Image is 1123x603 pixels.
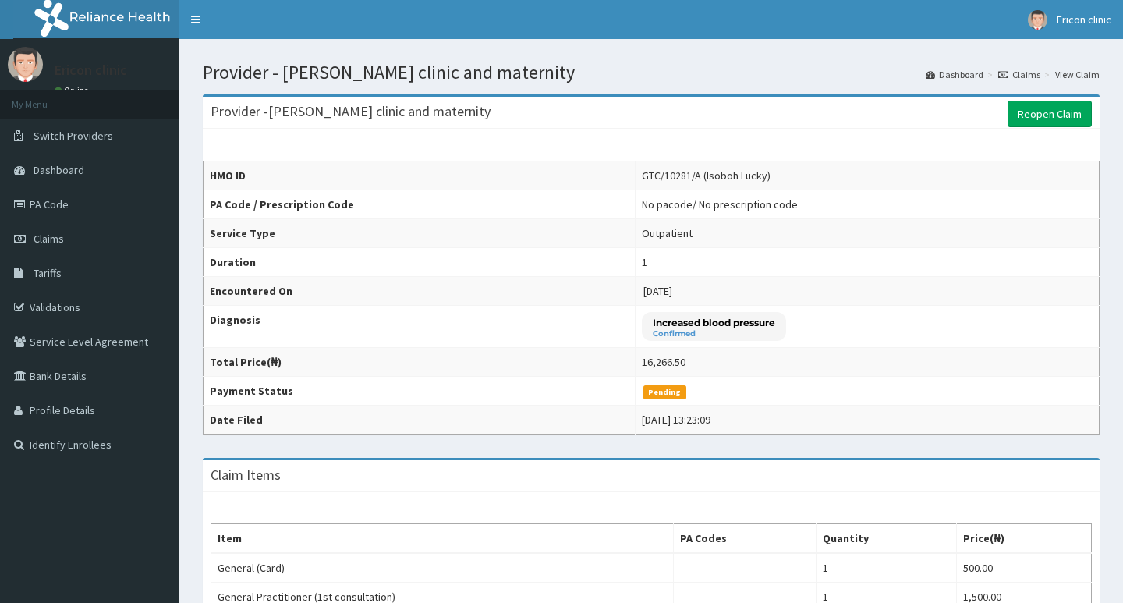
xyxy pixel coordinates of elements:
div: [DATE] 13:23:09 [642,412,710,427]
td: 1 [816,553,956,583]
div: 1 [642,254,647,270]
th: Diagnosis [204,306,636,348]
p: Increased blood pressure [653,316,775,329]
th: PA Code / Prescription Code [204,190,636,219]
a: View Claim [1055,68,1100,81]
th: PA Codes [673,524,816,554]
span: Claims [34,232,64,246]
img: User Image [1028,10,1047,30]
img: User Image [8,47,43,82]
a: Online [55,85,92,96]
th: Duration [204,248,636,277]
h3: Claim Items [211,468,281,482]
h1: Provider - [PERSON_NAME] clinic and maternity [203,62,1100,83]
h3: Provider - [PERSON_NAME] clinic and maternity [211,105,491,119]
a: Dashboard [926,68,983,81]
th: Date Filed [204,406,636,435]
span: [DATE] [643,284,672,298]
span: Switch Providers [34,129,113,143]
span: Pending [643,385,686,399]
p: Ericon clinic [55,63,127,77]
small: Confirmed [653,330,775,338]
div: GTC/10281/A (Isoboh Lucky) [642,168,771,183]
span: Tariffs [34,266,62,280]
div: 16,266.50 [642,354,685,370]
th: Quantity [816,524,956,554]
td: 500.00 [956,553,1091,583]
a: Reopen Claim [1008,101,1092,127]
th: Payment Status [204,377,636,406]
th: Price(₦) [956,524,1091,554]
th: Encountered On [204,277,636,306]
th: Service Type [204,219,636,248]
span: Ericon clinic [1057,12,1111,27]
div: Outpatient [642,225,693,241]
td: General (Card) [211,553,674,583]
div: No pacode / No prescription code [642,197,798,212]
a: Claims [998,68,1040,81]
th: Item [211,524,674,554]
span: Dashboard [34,163,84,177]
th: HMO ID [204,161,636,190]
th: Total Price(₦) [204,348,636,377]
